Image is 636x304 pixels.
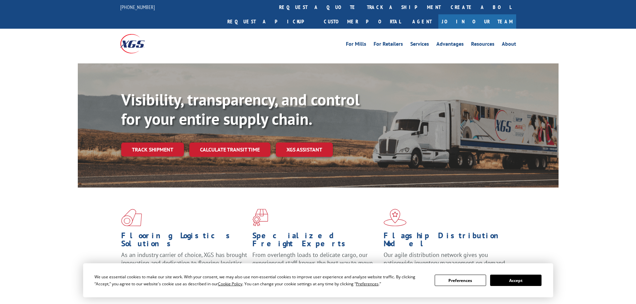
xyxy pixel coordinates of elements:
img: xgs-icon-total-supply-chain-intelligence-red [121,209,142,226]
a: Join Our Team [438,14,516,29]
a: About [502,41,516,49]
h1: Flooring Logistics Solutions [121,232,247,251]
a: [PHONE_NUMBER] [120,4,155,10]
a: For Mills [346,41,366,49]
a: Track shipment [121,142,184,157]
div: We use essential cookies to make our site work. With your consent, we may also use non-essential ... [94,273,427,287]
a: Agent [406,14,438,29]
a: Calculate transit time [189,142,270,157]
a: XGS ASSISTANT [276,142,333,157]
h1: Specialized Freight Experts [252,232,379,251]
a: Resources [471,41,494,49]
span: Cookie Policy [218,281,242,287]
a: Services [410,41,429,49]
a: For Retailers [374,41,403,49]
button: Preferences [435,275,486,286]
div: Cookie Consent Prompt [83,263,553,297]
button: Accept [490,275,542,286]
a: Advantages [436,41,464,49]
img: xgs-icon-focused-on-flooring-red [252,209,268,226]
span: As an industry carrier of choice, XGS has brought innovation and dedication to flooring logistics... [121,251,247,275]
span: Preferences [356,281,379,287]
a: Customer Portal [319,14,406,29]
b: Visibility, transparency, and control for your entire supply chain. [121,89,360,129]
p: From overlength loads to delicate cargo, our experienced staff knows the best way to move your fr... [252,251,379,281]
span: Our agile distribution network gives you nationwide inventory management on demand. [384,251,506,267]
a: Request a pickup [222,14,319,29]
img: xgs-icon-flagship-distribution-model-red [384,209,407,226]
h1: Flagship Distribution Model [384,232,510,251]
